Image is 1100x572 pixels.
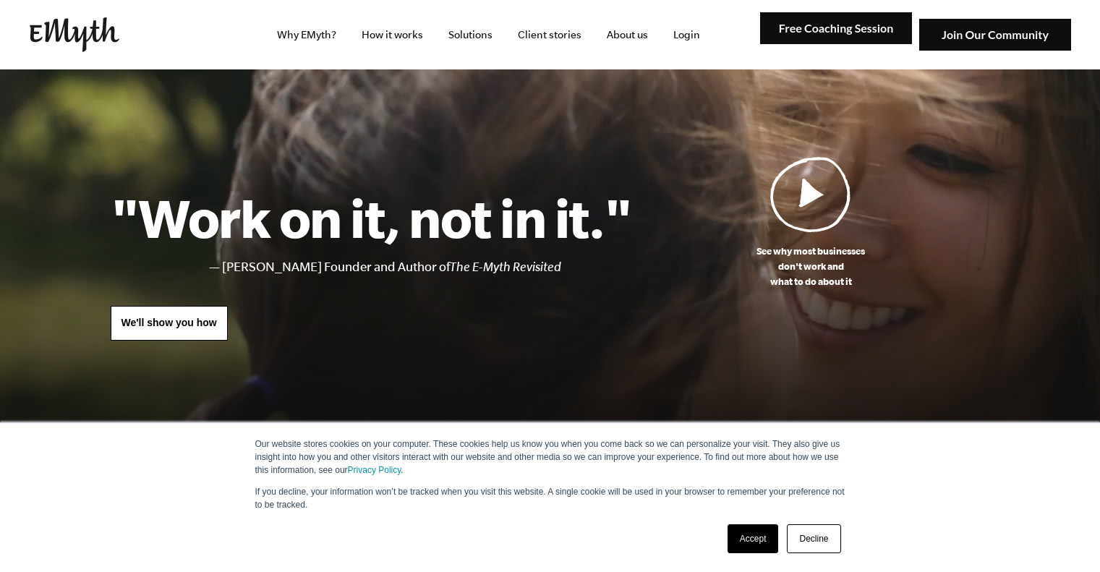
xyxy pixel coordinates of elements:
a: Privacy Policy [348,465,401,475]
img: Join Our Community [919,19,1071,51]
p: See why most businesses don't work and what to do about it [632,244,990,289]
i: The E-Myth Revisited [450,260,561,274]
a: Decline [787,524,840,553]
li: [PERSON_NAME] Founder and Author of [222,257,632,278]
h1: "Work on it, not in it." [111,186,632,249]
img: Free Coaching Session [760,12,912,45]
img: EMyth [30,17,119,52]
span: We'll show you how [121,317,217,328]
img: Play Video [770,156,851,232]
p: Our website stores cookies on your computer. These cookies help us know you when you come back so... [255,437,845,477]
a: We'll show you how [111,306,228,341]
a: See why most businessesdon't work andwhat to do about it [632,156,990,289]
a: Accept [728,524,779,553]
p: If you decline, your information won’t be tracked when you visit this website. A single cookie wi... [255,485,845,511]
